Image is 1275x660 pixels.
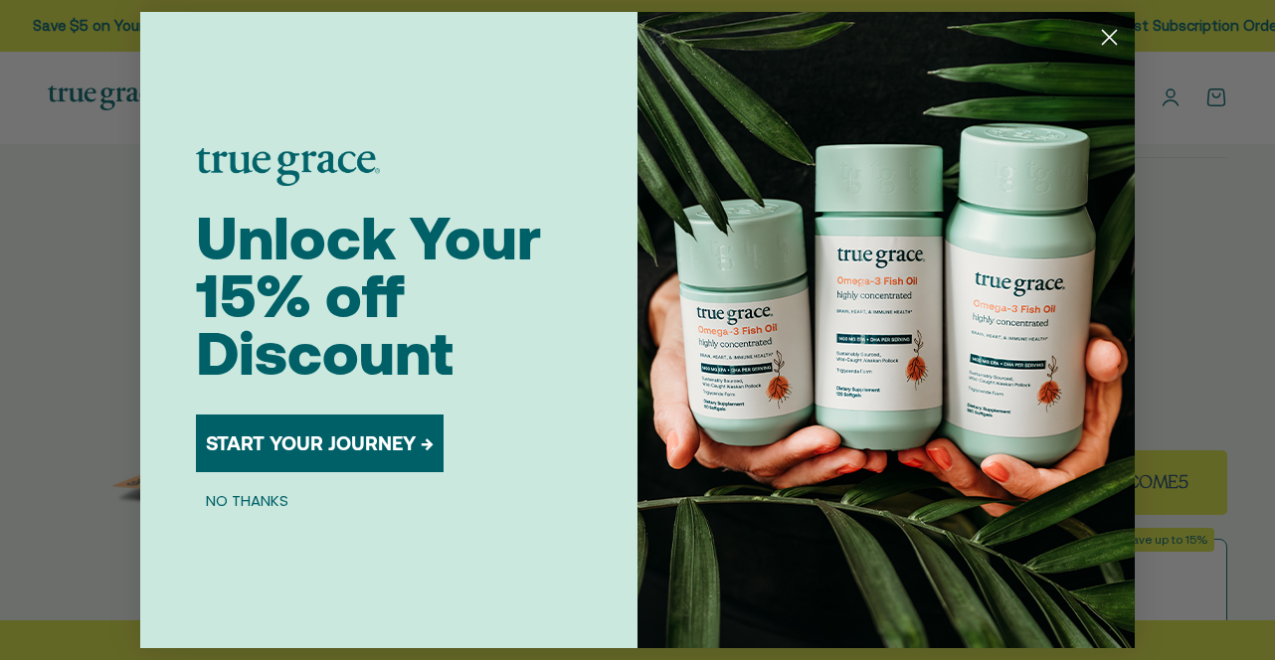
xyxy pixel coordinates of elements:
button: START YOUR JOURNEY → [196,414,444,472]
img: 098727d5-50f8-4f9b-9554-844bb8da1403.jpeg [637,12,1135,648]
img: logo placeholder [196,148,380,186]
button: Close dialog [1092,20,1127,55]
span: Unlock Your 15% off Discount [196,204,541,388]
button: NO THANKS [196,488,298,512]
